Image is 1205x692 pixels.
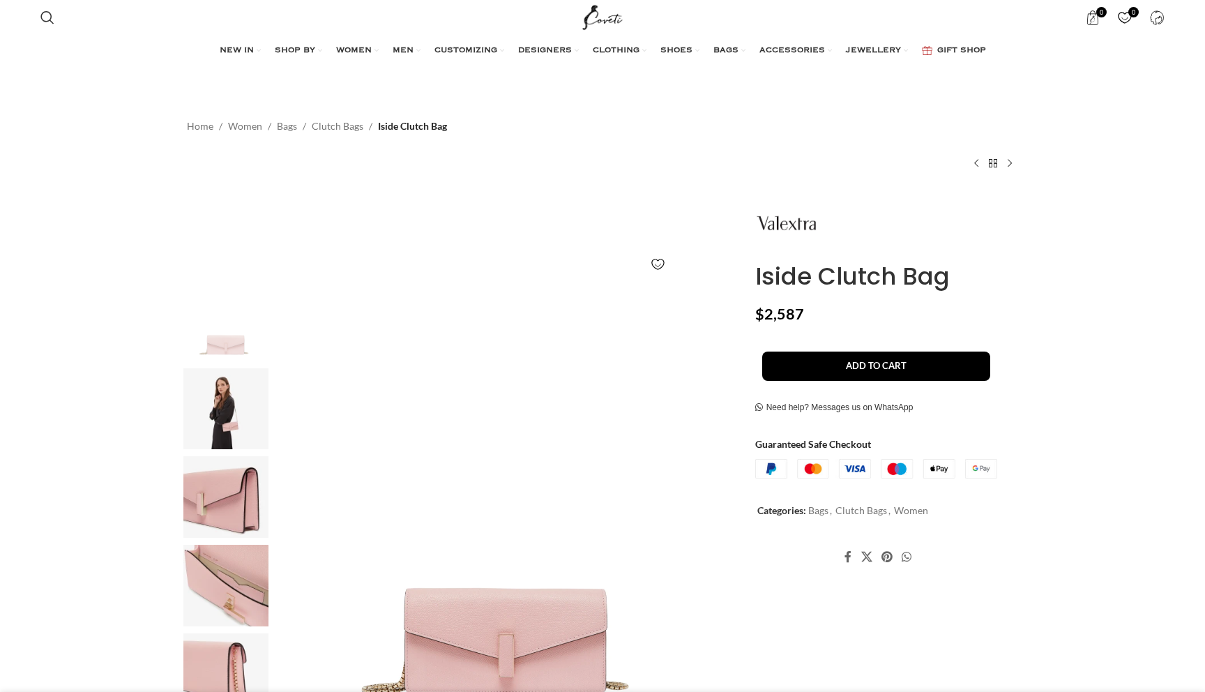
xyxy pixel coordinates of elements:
span: 0 [1096,7,1107,17]
a: Pinterest social link [877,546,897,567]
a: SHOES [660,37,699,65]
a: GIFT SHOP [922,37,986,65]
img: GiftBag [922,46,932,55]
a: X social link [856,546,877,567]
a: Site logo [579,10,626,22]
a: JEWELLERY [846,37,908,65]
a: 0 [1111,3,1139,31]
a: WOMEN [336,37,379,65]
span: JEWELLERY [846,45,901,57]
nav: Breadcrumb [187,119,447,134]
span: CUSTOMIZING [434,45,497,57]
a: BAGS [713,37,745,65]
span: ACCESSORIES [759,45,825,57]
span: NEW IN [220,45,254,57]
span: Categories: [757,504,806,516]
a: Home [187,119,213,134]
a: NEW IN [220,37,261,65]
a: 0 [1079,3,1107,31]
a: Women [228,119,262,134]
span: SHOES [660,45,692,57]
bdi: 2,587 [755,305,804,323]
a: Previous product [968,155,985,172]
span: CLOTHING [593,45,639,57]
a: Bags [808,504,828,516]
strong: Guaranteed Safe Checkout [755,438,871,450]
img: Iside Clutch Bag [183,280,268,361]
span: DESIGNERS [518,45,572,57]
span: $ [755,305,764,323]
a: SHOP BY [275,37,322,65]
span: WOMEN [336,45,372,57]
span: SHOP BY [275,45,315,57]
button: Add to cart [762,352,990,381]
h1: Iside Clutch Bag [755,262,1018,291]
img: Valextra [755,193,818,255]
div: My Wishlist [1111,3,1139,31]
a: Facebook social link [840,546,856,567]
div: Main navigation [33,37,1172,65]
img: guaranteed-safe-checkout-bordered.j [755,459,997,479]
a: Clutch Bags [312,119,363,134]
a: Clutch Bags [835,504,887,516]
a: DESIGNERS [518,37,579,65]
a: Women [894,504,928,516]
span: 0 [1128,7,1139,17]
span: , [888,503,891,518]
span: BAGS [713,45,738,57]
a: WhatsApp social link [897,546,916,567]
a: Next product [1001,155,1018,172]
a: Bags [277,119,297,134]
a: MEN [393,37,420,65]
img: Valextra [183,545,268,626]
a: Need help? Messages us on WhatsApp [755,403,914,414]
a: CLOTHING [593,37,646,65]
img: Valextra bag [183,368,268,450]
span: GIFT SHOP [937,45,986,57]
span: MEN [393,45,414,57]
span: , [830,503,832,518]
img: Valextra bags [183,456,268,538]
span: Iside Clutch Bag [378,119,447,134]
a: CUSTOMIZING [434,37,504,65]
a: Search [33,3,61,31]
a: ACCESSORIES [759,37,832,65]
